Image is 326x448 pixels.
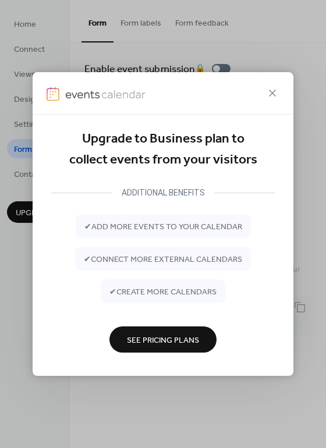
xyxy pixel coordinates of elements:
span: ✔ add more events to your calendar [84,221,242,233]
button: See Pricing Plans [109,326,217,353]
div: ADDITIONAL BENEFITS [112,186,214,200]
span: ✔ connect more external calendars [84,253,242,265]
div: Upgrade to Business plan to collect events from your visitors [51,129,275,171]
span: ✔ create more calendars [109,286,217,298]
img: logo-type [65,87,146,101]
img: logo-icon [47,87,59,101]
span: See Pricing Plans [127,334,199,346]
